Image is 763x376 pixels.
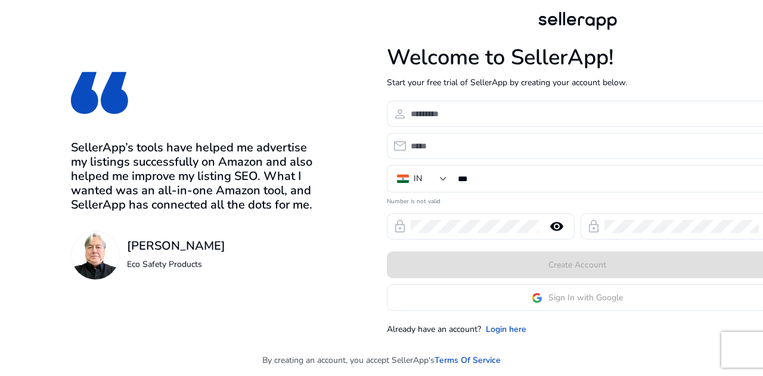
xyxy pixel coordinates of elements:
span: person [393,107,407,121]
p: Eco Safety Products [127,258,225,271]
mat-icon: remove_red_eye [542,219,571,234]
span: lock [393,219,407,234]
p: Already have an account? [387,323,481,335]
a: Login here [486,323,526,335]
h3: [PERSON_NAME] [127,239,225,253]
div: IN [414,172,422,185]
span: lock [587,219,601,234]
a: Terms Of Service [435,354,501,366]
span: email [393,139,407,153]
h3: SellerApp’s tools have helped me advertise my listings successfully on Amazon and also helped me ... [71,141,325,212]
